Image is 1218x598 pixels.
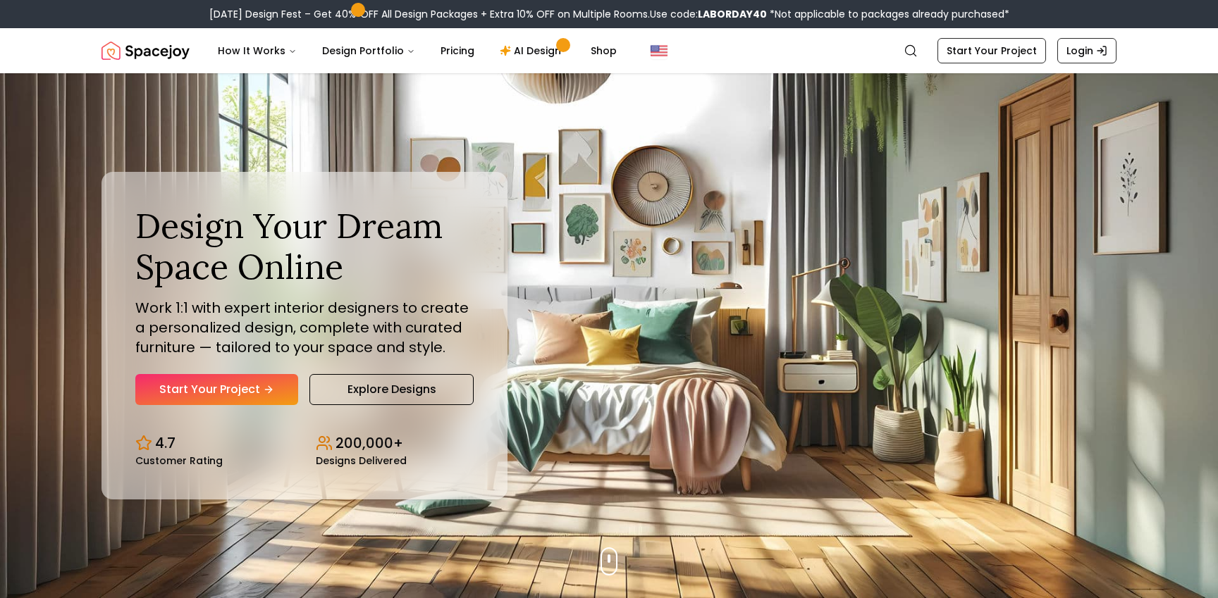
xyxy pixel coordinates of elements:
[316,456,407,466] small: Designs Delivered
[579,37,628,65] a: Shop
[101,28,1116,73] nav: Global
[155,433,176,453] p: 4.7
[135,298,474,357] p: Work 1:1 with expert interior designers to create a personalized design, complete with curated fu...
[101,37,190,65] img: Spacejoy Logo
[698,7,767,21] b: LABORDAY40
[309,374,474,405] a: Explore Designs
[651,42,668,59] img: United States
[209,7,1009,21] div: [DATE] Design Fest – Get 40% OFF All Design Packages + Extra 10% OFF on Multiple Rooms.
[101,37,190,65] a: Spacejoy
[937,38,1046,63] a: Start Your Project
[135,374,298,405] a: Start Your Project
[650,7,767,21] span: Use code:
[207,37,308,65] button: How It Works
[135,456,223,466] small: Customer Rating
[135,422,474,466] div: Design stats
[767,7,1009,21] span: *Not applicable to packages already purchased*
[311,37,426,65] button: Design Portfolio
[135,206,474,287] h1: Design Your Dream Space Online
[207,37,628,65] nav: Main
[429,37,486,65] a: Pricing
[336,433,403,453] p: 200,000+
[1057,38,1116,63] a: Login
[488,37,577,65] a: AI Design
